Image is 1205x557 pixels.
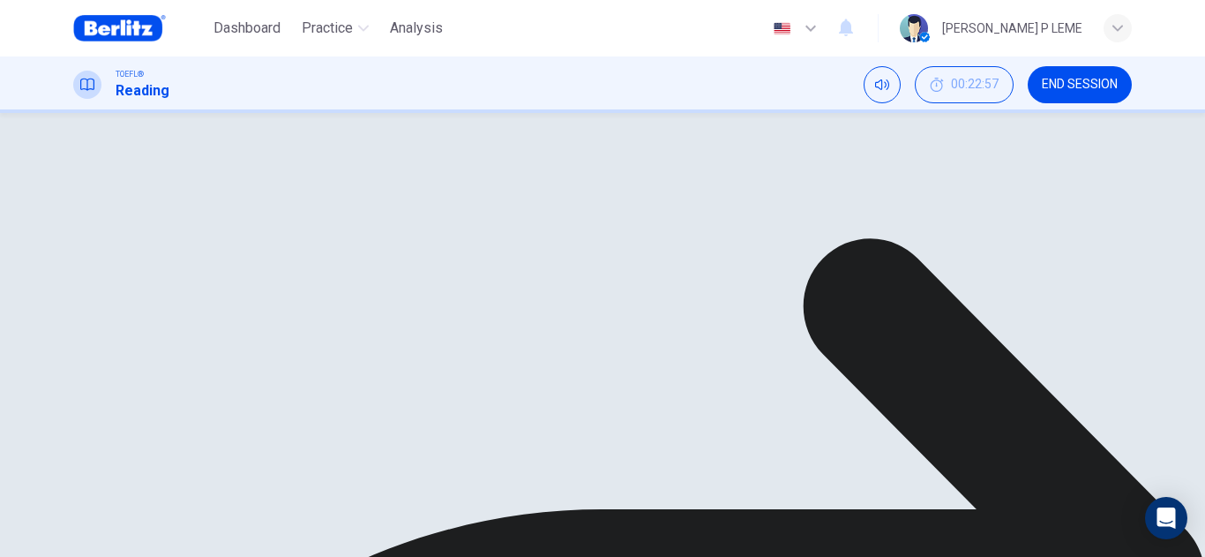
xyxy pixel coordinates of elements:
[942,18,1082,39] div: [PERSON_NAME] P LEME
[73,11,206,46] a: Berlitz Brasil logo
[383,12,450,44] button: Analysis
[915,66,1014,103] div: Hide
[1145,497,1187,539] div: Open Intercom Messenger
[390,18,443,39] span: Analysis
[1042,78,1118,92] span: END SESSION
[864,66,901,103] div: Mute
[295,12,376,44] button: Practice
[116,68,144,80] span: TOEFL®
[915,66,1014,103] button: 00:22:57
[1028,66,1132,103] button: END SESSION
[951,78,999,92] span: 00:22:57
[900,14,928,42] img: Profile picture
[213,18,281,39] span: Dashboard
[302,18,353,39] span: Practice
[771,22,793,35] img: en
[116,80,169,102] h1: Reading
[73,11,166,46] img: Berlitz Brasil logo
[206,12,288,44] button: Dashboard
